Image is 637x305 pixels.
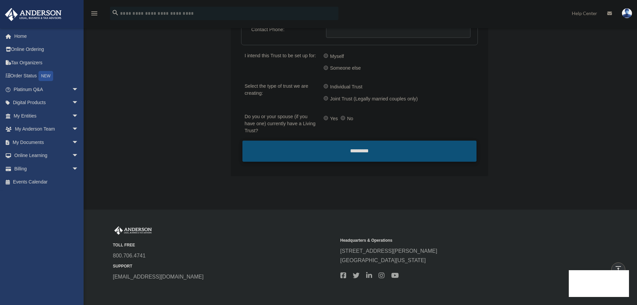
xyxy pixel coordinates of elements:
a: My Entitiesarrow_drop_down [5,109,89,123]
a: Billingarrow_drop_down [5,162,89,175]
a: Order StatusNEW [5,69,89,83]
i: menu [90,9,98,17]
a: Digital Productsarrow_drop_down [5,96,89,109]
span: arrow_drop_down [72,96,85,110]
a: menu [90,12,98,17]
label: Select the type of trust we are creating: [242,82,318,105]
a: [EMAIL_ADDRESS][DOMAIN_NAME] [113,274,204,280]
img: Anderson Advisors Platinum Portal [113,226,153,235]
small: TOLL FREE [113,242,336,249]
span: arrow_drop_down [72,123,85,136]
span: arrow_drop_down [72,149,85,163]
small: SUPPORT [113,263,336,270]
span: arrow_drop_down [72,109,85,123]
a: Home [5,29,89,43]
span: arrow_drop_down [72,162,85,176]
i: search [112,9,119,16]
a: 800.706.4741 [113,253,146,258]
label: Someone else [328,63,363,74]
span: arrow_drop_down [72,83,85,96]
a: Online Learningarrow_drop_down [5,149,89,162]
a: My Documentsarrow_drop_down [5,136,89,149]
a: My Anderson Teamarrow_drop_down [5,123,89,136]
div: NEW [38,71,53,81]
label: Joint Trust (Legally married couples only) [328,94,421,104]
a: Platinum Q&Aarrow_drop_down [5,83,89,96]
label: Myself [328,51,347,62]
i: vertical_align_top [614,265,622,273]
label: Individual Trust [328,82,365,92]
a: Online Ordering [5,43,89,56]
label: Contact Phone: [248,25,321,38]
a: Events Calendar [5,175,89,189]
img: Anderson Advisors Platinum Portal [3,8,64,21]
a: vertical_align_top [611,262,625,277]
label: Do you or your spouse (if you have one) currently have a Living Trust? [242,112,318,136]
span: arrow_drop_down [72,136,85,149]
label: No [345,113,356,124]
label: Yes [328,113,341,124]
a: [STREET_ADDRESS][PERSON_NAME] [340,248,437,254]
label: I intend this Trust to be set up for: [242,51,318,75]
a: [GEOGRAPHIC_DATA][US_STATE] [340,257,426,263]
small: Headquarters & Operations [340,237,563,244]
img: User Pic [622,8,632,18]
a: Tax Organizers [5,56,89,69]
